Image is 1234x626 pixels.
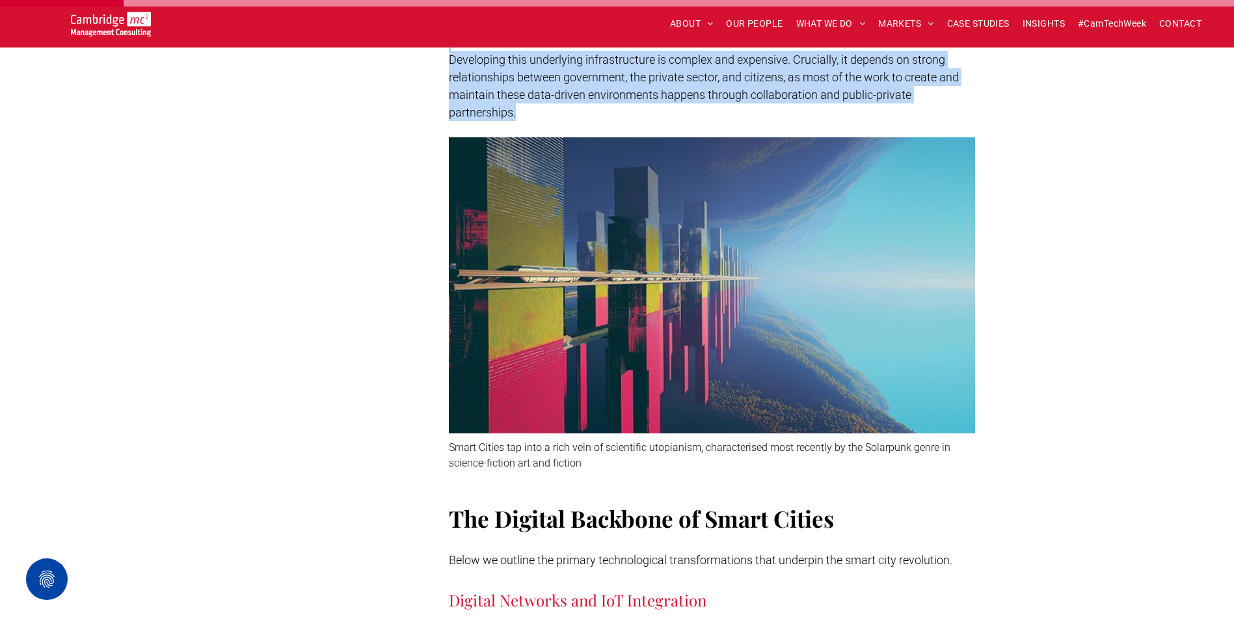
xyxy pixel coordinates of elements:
[449,553,952,567] span: Below we outline the primary technological transformations that underpin the smart city revolution.
[449,590,706,610] span: Digital Networks and IoT Integration
[941,14,1016,34] a: CASE STUDIES
[449,53,959,119] span: Developing this underlying infrastructure is complex and expensive. Crucially, it depends on stro...
[719,14,789,34] a: OUR PEOPLE
[1153,14,1208,34] a: CONTACT
[1071,14,1153,34] a: #CamTechWeek
[71,14,151,27] a: Your Business Transformed | Cambridge Management Consulting
[790,14,872,34] a: WHAT WE DO
[449,503,834,534] span: The Digital Backbone of Smart Cities
[449,441,950,469] span: Smart Cities tap into a rich vein of scientific utopianism, characterised most recently by the So...
[872,14,940,34] a: MARKETS
[71,12,151,36] img: Cambridge MC Logo, digital transformation
[1016,14,1071,34] a: INSIGHTS
[664,14,720,34] a: ABOUT
[449,137,975,433] img: A surreal, futuristic city with tall rectangular towers in green and pink tones, mirrored perfect...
